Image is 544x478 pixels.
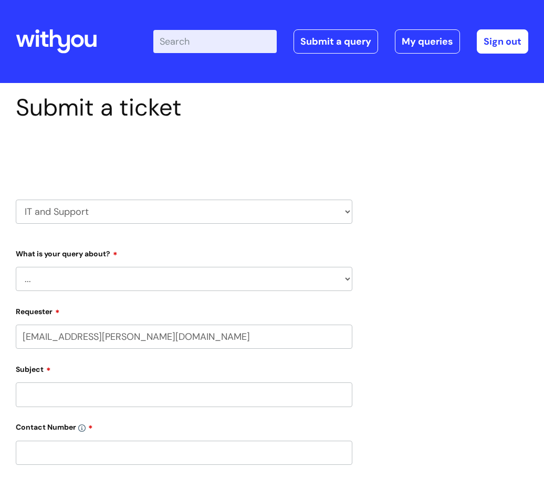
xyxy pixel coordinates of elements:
[16,93,352,122] h1: Submit a ticket
[477,29,528,54] a: Sign out
[16,325,352,349] input: Email
[78,424,86,432] img: info-icon.svg
[16,246,352,258] label: What is your query about?
[294,29,378,54] a: Submit a query
[153,29,528,54] div: | -
[395,29,460,54] a: My queries
[16,304,352,316] label: Requester
[16,361,352,374] label: Subject
[16,419,352,432] label: Contact Number
[16,146,352,165] h2: Select issue type
[153,30,277,53] input: Search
